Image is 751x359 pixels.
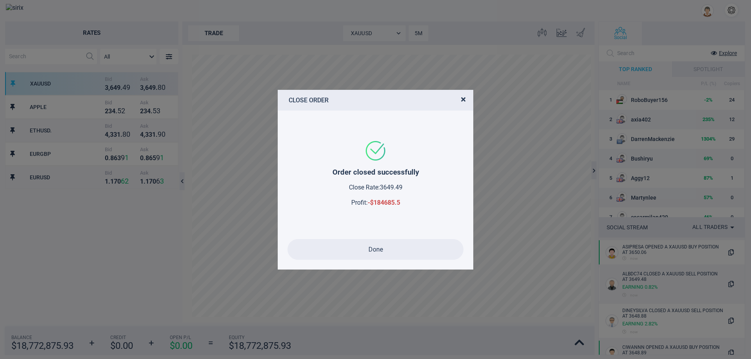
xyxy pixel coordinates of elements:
[278,90,473,111] h2: Close Order
[332,199,419,206] div: Profit :
[368,246,383,253] span: Done
[332,184,419,191] div: Close Rate : 3649.49
[287,239,464,260] button: Done
[332,168,419,177] h3: Order closed successfully
[368,199,400,206] strong: - $ 184685.5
